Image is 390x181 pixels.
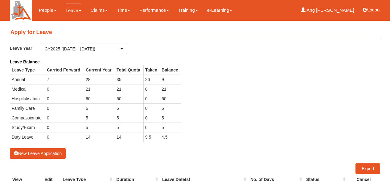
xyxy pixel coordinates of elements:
[178,3,198,17] a: Training
[10,84,45,94] td: Medical
[115,113,144,123] td: 5
[115,123,144,132] td: 5
[355,163,380,174] a: Export
[10,94,45,103] td: Hospitalisation
[160,103,181,113] td: 6
[84,132,115,142] td: 14
[39,3,56,17] a: People
[84,113,115,123] td: 5
[84,84,115,94] td: 21
[45,65,84,75] th: Carried Forward
[84,65,115,75] th: Current Year
[115,94,144,103] td: 60
[10,132,45,142] td: Duty Leave
[10,59,40,64] b: Leave Balance
[115,132,144,142] td: 14
[84,103,115,113] td: 6
[45,84,84,94] td: 0
[66,3,81,18] a: Leave
[10,113,45,123] td: Compassionate
[160,65,181,75] th: Balance
[160,132,181,142] td: 4.5
[10,75,45,84] td: Annual
[160,113,181,123] td: 5
[143,103,160,113] td: 0
[207,3,232,17] a: e-Learning
[84,75,115,84] td: 28
[84,123,115,132] td: 5
[143,84,160,94] td: 0
[45,132,84,142] td: 0
[301,3,354,17] a: Ang [PERSON_NAME]
[10,44,41,53] label: Leave Year
[143,75,160,84] td: 26
[160,94,181,103] td: 60
[359,2,385,17] button: Logout
[45,75,84,84] td: 7
[41,44,127,54] button: CY2025 ([DATE] - [DATE])
[91,3,108,17] a: Claims
[117,3,130,17] a: Time
[160,75,181,84] td: 9
[143,94,160,103] td: 0
[139,3,169,17] a: Performance
[45,94,84,103] td: 0
[115,65,144,75] th: Total Quota
[45,46,120,52] div: CY2025 ([DATE] - [DATE])
[10,123,45,132] td: Study/Exam
[143,65,160,75] th: Taken
[160,123,181,132] td: 5
[10,65,45,75] th: Leave Type
[45,113,84,123] td: 0
[45,123,84,132] td: 0
[143,113,160,123] td: 0
[10,26,380,39] h4: Apply for Leave
[143,132,160,142] td: 9.5
[45,103,84,113] td: 0
[115,84,144,94] td: 21
[10,103,45,113] td: Family Care
[115,103,144,113] td: 6
[160,84,181,94] td: 21
[115,75,144,84] td: 35
[84,94,115,103] td: 60
[143,123,160,132] td: 0
[10,148,66,159] button: New Leave Application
